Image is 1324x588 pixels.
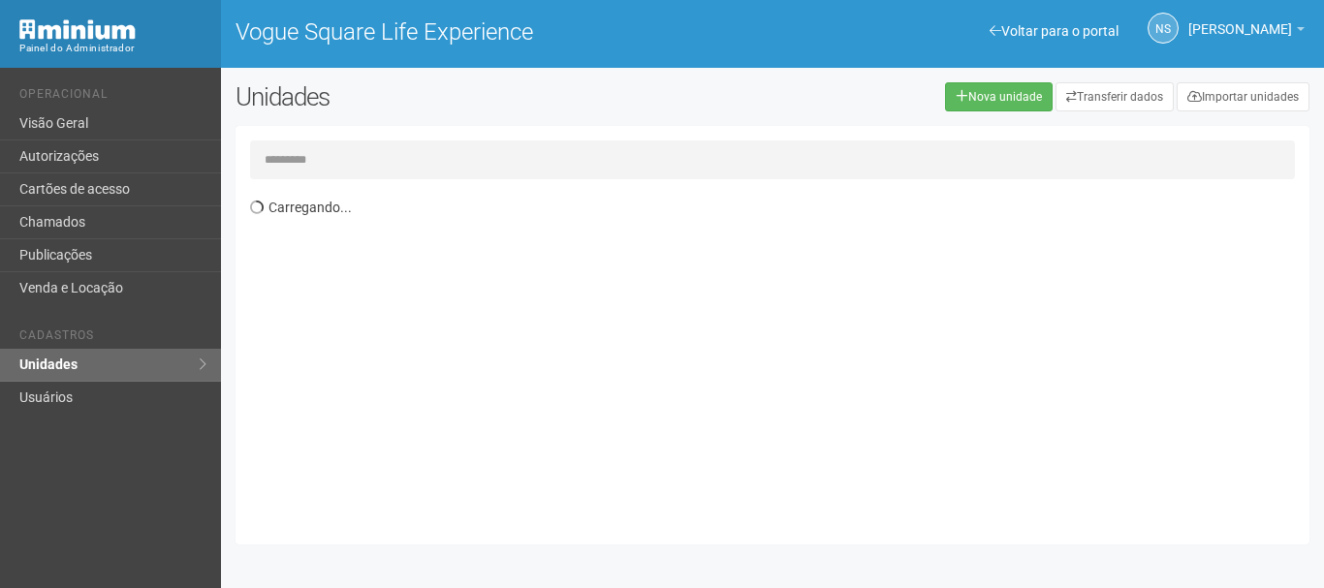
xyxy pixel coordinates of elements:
[1177,82,1309,111] a: Importar unidades
[1148,13,1179,44] a: NS
[19,40,206,57] div: Painel do Administrador
[990,23,1119,39] a: Voltar para o portal
[19,19,136,40] img: Minium
[236,19,758,45] h1: Vogue Square Life Experience
[236,82,666,111] h2: Unidades
[945,82,1053,111] a: Nova unidade
[1188,3,1292,37] span: Nicolle Silva
[250,189,1309,530] div: Carregando...
[19,328,206,349] li: Cadastros
[1056,82,1174,111] a: Transferir dados
[1188,24,1305,40] a: [PERSON_NAME]
[19,87,206,108] li: Operacional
